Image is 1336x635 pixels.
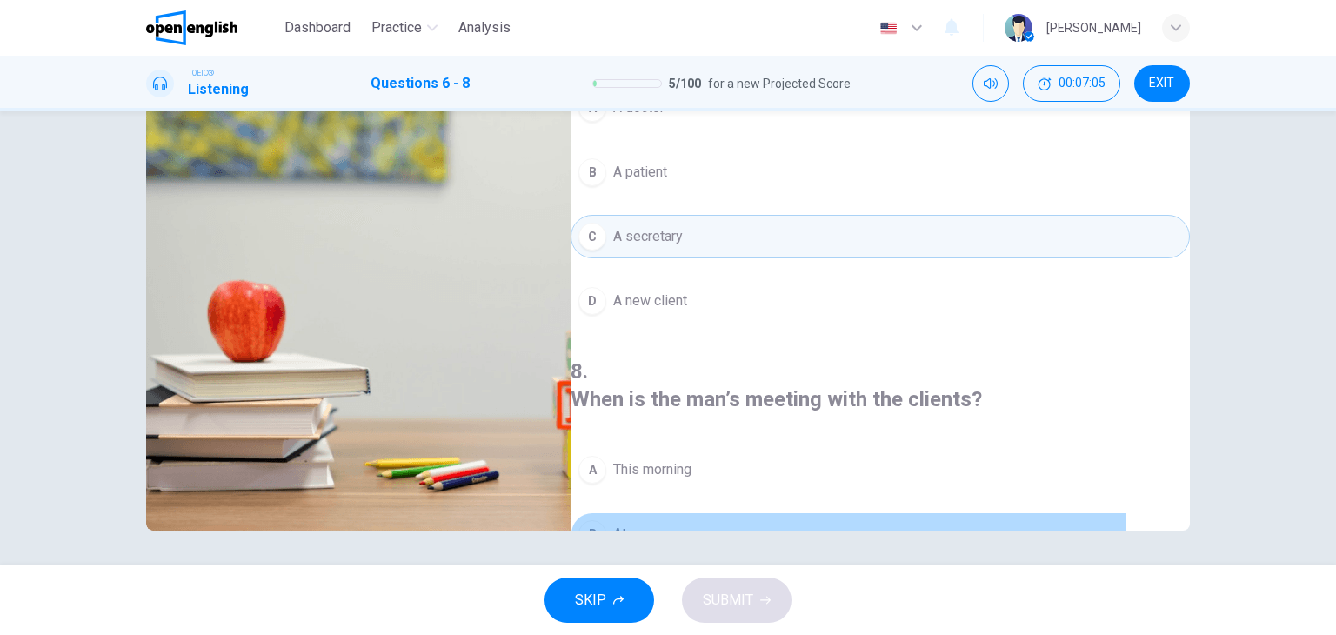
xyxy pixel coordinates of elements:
span: for a new Projected Score [708,73,851,94]
h4: When is the man’s meeting with the clients? [571,358,1190,413]
button: Analysis [451,12,518,43]
button: BA patient [571,150,1190,194]
button: CA secretary [571,215,1190,258]
div: Hide [1023,65,1120,102]
span: 00:07:05 [1059,77,1106,90]
span: Dashboard [284,17,351,38]
span: TOEIC® [188,67,214,79]
a: OpenEnglish logo [146,10,277,45]
img: en [878,22,899,35]
h1: Listening [188,79,249,100]
div: B [578,520,606,548]
span: A patient [613,162,667,183]
button: DA new client [571,279,1190,323]
div: Mute [972,65,1009,102]
span: SKIP [575,588,606,612]
button: BAt noon [571,512,1190,556]
img: OpenEnglish logo [146,10,237,45]
div: C [578,223,606,251]
button: Dashboard [277,12,357,43]
img: Conversations [146,107,571,531]
div: A [578,456,606,484]
span: This morning [613,459,691,480]
h1: Questions 6 - 8 [371,73,470,94]
button: AThis morning [571,448,1190,491]
span: Analysis [458,17,511,38]
img: Profile picture [1005,14,1032,42]
button: SKIP [544,578,654,623]
div: B [578,158,606,186]
button: Practice [364,12,444,43]
span: Practice [371,17,422,38]
span: 5 / 100 [669,73,701,94]
span: At noon [613,524,659,545]
div: D [578,287,606,315]
span: EXIT [1149,77,1174,90]
button: 00:07:05 [1023,65,1120,102]
button: EXIT [1134,65,1190,102]
span: A secretary [613,226,683,247]
span: A new client [613,291,687,311]
h4: 8 . [571,358,1190,385]
div: [PERSON_NAME] [1046,17,1141,38]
